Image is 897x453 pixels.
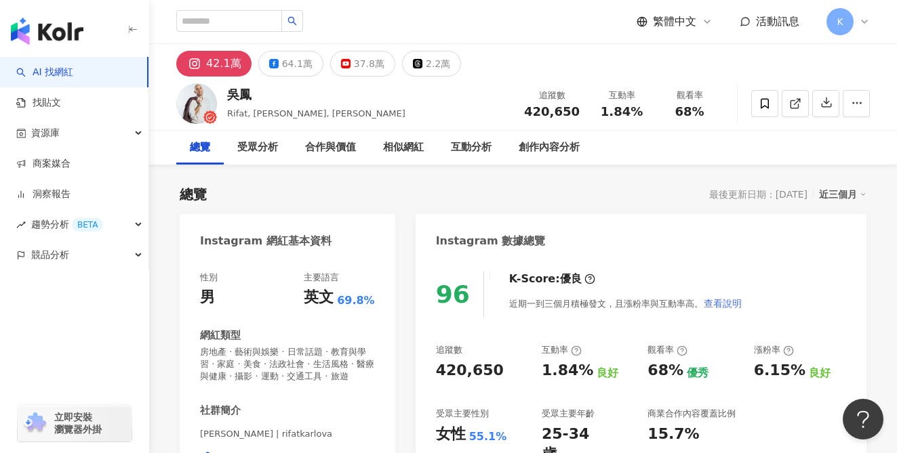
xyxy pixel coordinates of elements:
div: 64.1萬 [282,54,313,73]
div: 優良 [560,272,582,286]
div: 性別 [200,272,218,284]
div: 漲粉率 [754,344,794,356]
div: 受眾主要性別 [436,408,489,420]
div: 優秀 [687,366,709,381]
span: 房地產 · 藝術與娛樂 · 日常話題 · 教育與學習 · 家庭 · 美食 · 法政社會 · 生活風格 · 醫療與健康 · 攝影 · 運動 · 交通工具 · 旅遊 [200,346,375,383]
button: 37.8萬 [330,51,395,77]
div: 1.84% [542,360,593,381]
span: 68% [675,105,704,118]
span: 資源庫 [31,118,60,148]
div: 近三個月 [819,186,866,203]
div: 男 [200,287,215,308]
div: 68% [647,360,683,381]
div: 2.2萬 [426,54,450,73]
img: chrome extension [22,412,48,434]
div: 互動率 [542,344,582,356]
a: 商案媒合 [16,157,71,171]
div: 相似網紅 [383,139,424,156]
div: 觀看率 [664,89,715,102]
div: 追蹤數 [436,344,462,356]
div: 網紅類型 [200,328,241,343]
div: 創作內容分析 [519,139,580,156]
iframe: Help Scout Beacon - Open [843,399,883,439]
a: chrome extension立即安裝 瀏覽器外掛 [18,405,132,441]
span: Rifat, [PERSON_NAME], [PERSON_NAME] [227,108,405,118]
div: 社群簡介 [200,404,241,418]
span: 立即安裝 瀏覽器外掛 [54,411,102,435]
div: 55.1% [469,429,507,444]
button: 2.2萬 [402,51,461,77]
div: 總覽 [190,139,210,156]
div: 近期一到三個月積極發文，且漲粉率與互動率高。 [509,290,742,317]
div: 最後更新日期：[DATE] [709,189,808,200]
a: searchAI 找網紅 [16,66,73,79]
span: K [837,14,843,29]
span: 競品分析 [31,240,69,270]
a: 找貼文 [16,96,61,110]
a: 洞察報告 [16,188,71,201]
span: 繁體中文 [653,14,696,29]
div: 互動分析 [451,139,492,156]
span: [PERSON_NAME] | rifatkarlova [200,428,375,440]
span: 趨勢分析 [31,209,103,240]
div: 6.15% [754,360,805,381]
div: 420,650 [436,360,504,381]
span: rise [16,220,26,230]
div: 英文 [304,287,334,308]
button: 64.1萬 [258,51,323,77]
span: 69.8% [337,293,375,308]
span: 活動訊息 [756,15,799,28]
span: 420,650 [524,104,580,118]
div: 96 [436,280,470,308]
div: 良好 [597,366,618,381]
div: 總覽 [180,185,207,204]
button: 查看說明 [703,290,742,317]
img: KOL Avatar [176,83,217,124]
span: 查看說明 [704,298,742,309]
div: 受眾分析 [237,139,278,156]
div: 商業合作內容覆蓋比例 [647,408,736,420]
div: 37.8萬 [354,54,384,73]
div: K-Score : [509,272,595,286]
div: 受眾主要年齡 [542,408,595,420]
div: Instagram 數據總覽 [436,234,546,249]
div: BETA [72,218,103,232]
span: 1.84% [601,105,643,118]
div: 女性 [436,424,466,445]
div: 15.7% [647,424,699,445]
div: 良好 [809,366,831,381]
div: 追蹤數 [524,89,580,102]
button: 42.1萬 [176,51,252,77]
div: Instagram 網紅基本資料 [200,234,332,249]
span: search [287,16,297,26]
img: logo [11,18,83,45]
div: 42.1萬 [206,54,241,73]
div: 吳鳳 [227,86,405,103]
div: 觀看率 [647,344,687,356]
div: 主要語言 [304,272,339,284]
div: 互動率 [596,89,647,102]
div: 合作與價值 [305,139,356,156]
